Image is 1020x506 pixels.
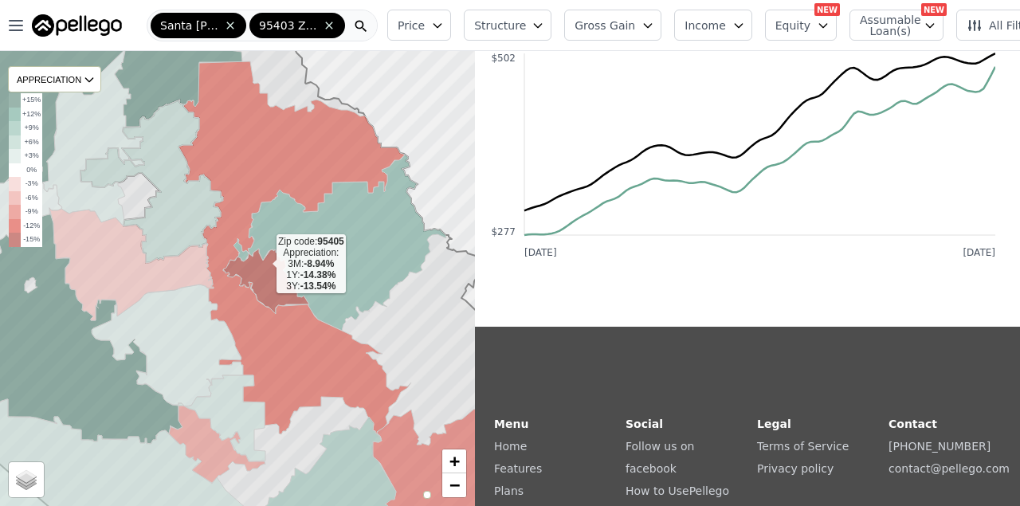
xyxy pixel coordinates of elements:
[494,462,542,475] a: Features
[564,10,661,41] button: Gross Gain
[21,149,42,163] td: +3%
[889,418,937,430] strong: Contact
[494,440,527,453] a: Home
[674,10,752,41] button: Income
[21,233,42,247] td: -15%
[21,108,42,122] td: +12%
[442,449,466,473] a: Zoom in
[626,484,729,497] a: How to UsePellego
[160,18,221,33] span: Santa [PERSON_NAME]-[GEOGRAPHIC_DATA]
[860,14,911,37] span: Assumable Loan(s)
[449,475,460,495] span: −
[474,18,525,33] span: Structure
[21,219,42,233] td: -12%
[814,3,840,16] div: NEW
[21,163,42,178] td: 0%
[889,462,1010,475] a: contact@pellego.com
[491,53,516,64] text: $502
[259,18,320,33] span: 95403 Zip Code
[21,177,42,191] td: -3%
[626,418,663,430] strong: Social
[387,10,451,41] button: Price
[775,18,810,33] span: Equity
[21,135,42,150] td: +6%
[21,93,42,108] td: +15%
[21,205,42,219] td: -9%
[575,18,635,33] span: Gross Gain
[398,18,425,33] span: Price
[963,247,995,258] text: [DATE]
[442,473,466,497] a: Zoom out
[685,18,726,33] span: Income
[757,440,849,453] a: Terms of Service
[464,10,551,41] button: Structure
[757,418,791,430] strong: Legal
[21,191,42,206] td: -6%
[765,10,837,41] button: Equity
[8,66,101,92] div: APPRECIATION
[889,440,991,453] a: [PHONE_NUMBER]
[494,484,524,497] a: Plans
[494,418,528,430] strong: Menu
[524,247,557,258] text: [DATE]
[449,451,460,471] span: +
[921,3,947,16] div: NEW
[32,14,122,37] img: Pellego
[21,121,42,135] td: +9%
[757,462,834,475] a: Privacy policy
[849,10,943,41] button: Assumable Loan(s)
[9,462,44,497] a: Layers
[626,440,694,475] a: Follow us on facebook
[491,226,516,237] text: $277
